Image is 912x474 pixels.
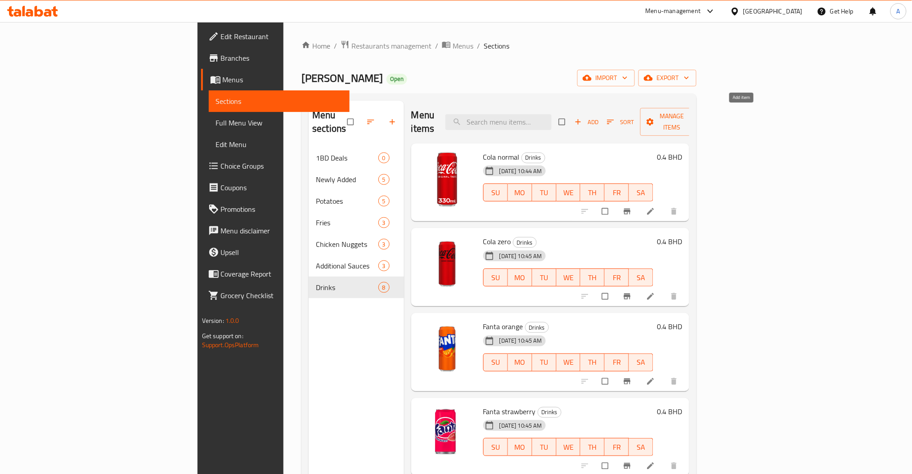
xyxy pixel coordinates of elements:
button: WE [557,183,581,201]
button: WE [557,353,581,371]
a: Edit menu item [646,461,657,470]
span: TH [584,356,601,369]
span: WE [560,271,577,284]
span: [DATE] 10:45 AM [496,336,546,345]
span: 3 [379,240,389,249]
span: 5 [379,175,389,184]
span: SA [633,271,650,284]
span: TH [584,441,601,454]
span: 3 [379,262,389,270]
span: Sort sections [361,112,382,132]
a: Restaurants management [341,40,431,52]
span: Sort [607,117,634,127]
h6: 0.4 BHD [657,405,682,418]
button: Manage items [640,108,704,136]
span: Fanta orange [483,320,523,333]
a: Promotions [201,198,350,220]
span: Drinks [316,282,378,293]
button: SA [629,353,653,371]
button: TH [580,183,605,201]
span: 3 [379,219,389,227]
span: [DATE] 10:45 AM [496,421,546,430]
button: export [638,70,696,86]
span: Drinks [526,322,548,333]
span: Version: [202,315,224,326]
span: Cola zero [483,235,511,248]
span: Newly Added [316,174,378,185]
span: Drinks [538,407,561,417]
div: Open [386,74,407,85]
span: WE [560,186,577,199]
button: FR [605,438,629,456]
button: SA [629,268,653,286]
span: 8 [379,283,389,292]
span: TU [536,271,553,284]
button: WE [557,438,581,456]
a: Edit Restaurant [201,26,350,47]
button: Branch-specific-item [617,286,639,306]
span: FR [608,441,625,454]
span: MO [512,356,529,369]
span: Chicken Nuggets [316,239,378,250]
span: A [897,6,900,16]
span: FR [608,356,625,369]
button: MO [508,268,532,286]
div: Drinks [521,152,545,163]
div: items [378,217,390,228]
span: Upsell [221,247,343,258]
span: WE [560,441,577,454]
nav: Menu sections [309,143,404,302]
span: Fries [316,217,378,228]
div: items [378,196,390,206]
div: Drinks [513,237,537,248]
span: TU [536,356,553,369]
span: Manage items [647,111,697,133]
span: Grocery Checklist [221,290,343,301]
a: Edit menu item [646,377,657,386]
span: SA [633,356,650,369]
span: Sort items [601,115,640,129]
button: SU [483,183,508,201]
span: [DATE] 10:44 AM [496,167,546,175]
span: Add [575,117,599,127]
button: SU [483,438,508,456]
button: Branch-specific-item [617,371,639,391]
span: MO [512,186,529,199]
span: Sections [216,96,343,107]
span: Menu disclaimer [221,225,343,236]
span: [DATE] 10:45 AM [496,252,546,260]
a: Menus [201,69,350,90]
button: MO [508,183,532,201]
span: SA [633,186,650,199]
button: TH [580,353,605,371]
a: Full Menu View [209,112,350,134]
span: Branches [221,53,343,63]
button: delete [664,201,686,221]
span: Select to update [597,203,615,220]
span: MO [512,441,529,454]
a: Sections [209,90,350,112]
span: Restaurants management [351,40,431,51]
a: Choice Groups [201,155,350,177]
span: Select section [553,113,572,130]
div: Additional Sauces3 [309,255,404,277]
h2: Menu items [411,108,435,135]
span: 1.0.0 [225,315,239,326]
button: SA [629,183,653,201]
a: Branches [201,47,350,69]
button: MO [508,353,532,371]
button: FR [605,183,629,201]
button: Add section [382,112,404,132]
a: Upsell [201,241,350,263]
span: Menus [453,40,473,51]
a: Menu disclaimer [201,220,350,241]
h6: 0.4 BHD [657,320,682,333]
a: Coupons [201,177,350,198]
span: TH [584,271,601,284]
button: TH [580,268,605,286]
button: delete [664,371,686,391]
div: Newly Added5 [309,169,404,190]
span: FR [608,186,625,199]
span: MO [512,271,529,284]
